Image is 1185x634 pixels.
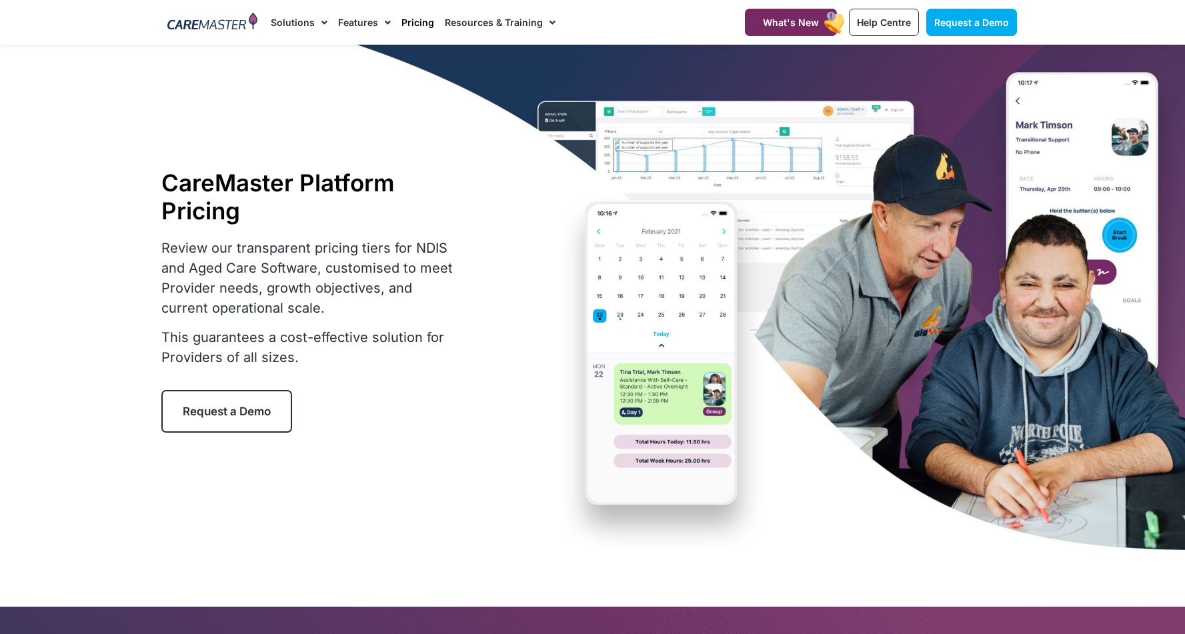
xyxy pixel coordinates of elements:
[763,17,819,28] span: What's New
[849,9,919,36] a: Help Centre
[926,9,1017,36] a: Request a Demo
[183,405,271,418] span: Request a Demo
[857,17,911,28] span: Help Centre
[934,17,1009,28] span: Request a Demo
[745,9,837,36] a: What's New
[161,238,461,318] p: Review our transparent pricing tiers for NDIS and Aged Care Software, customised to meet Provider...
[161,327,461,367] p: This guarantees a cost-effective solution for Providers of all sizes.
[167,13,257,33] img: CareMaster Logo
[161,390,292,433] a: Request a Demo
[161,169,461,225] h1: CareMaster Platform Pricing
